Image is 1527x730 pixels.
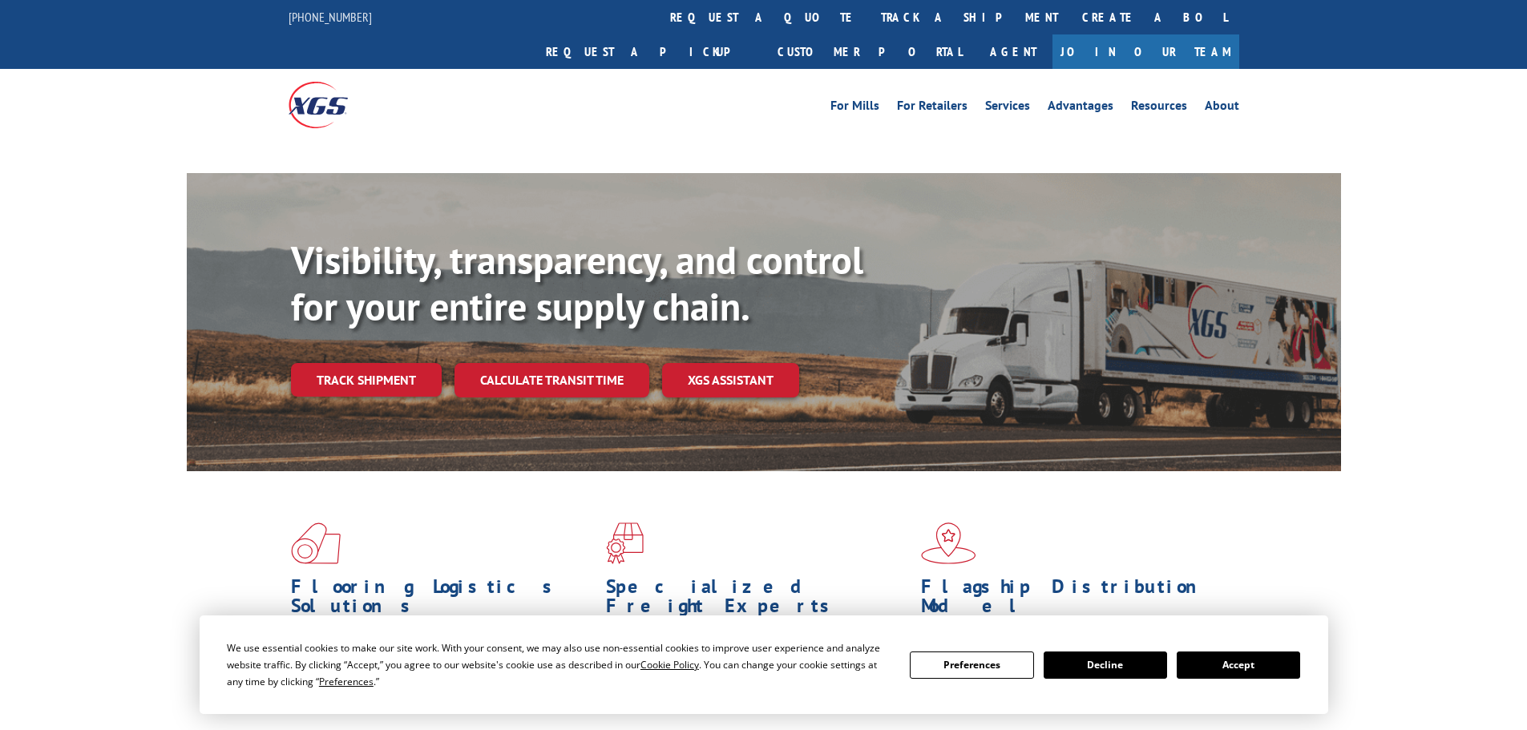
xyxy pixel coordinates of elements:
[921,522,976,564] img: xgs-icon-flagship-distribution-model-red
[606,522,644,564] img: xgs-icon-focused-on-flooring-red
[1052,34,1239,69] a: Join Our Team
[291,577,594,623] h1: Flooring Logistics Solutions
[319,675,374,688] span: Preferences
[897,99,968,117] a: For Retailers
[291,235,863,331] b: Visibility, transparency, and control for your entire supply chain.
[766,34,974,69] a: Customer Portal
[1048,99,1113,117] a: Advantages
[1044,651,1167,679] button: Decline
[534,34,766,69] a: Request a pickup
[830,99,879,117] a: For Mills
[1131,99,1187,117] a: Resources
[640,658,699,672] span: Cookie Policy
[227,639,891,690] div: We use essential cookies to make our site work. With your consent, we may also use non-essential ...
[291,522,341,564] img: xgs-icon-total-supply-chain-intelligence-red
[200,615,1328,714] div: Cookie Consent Prompt
[1177,651,1300,679] button: Accept
[662,363,799,397] a: XGS ASSISTANT
[974,34,1052,69] a: Agent
[606,577,909,623] h1: Specialized Freight Experts
[291,363,442,397] a: Track shipment
[985,99,1030,117] a: Services
[454,363,649,397] a: Calculate transit time
[921,577,1224,623] h1: Flagship Distribution Model
[289,9,372,25] a: [PHONE_NUMBER]
[1205,99,1239,117] a: About
[910,651,1033,679] button: Preferences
